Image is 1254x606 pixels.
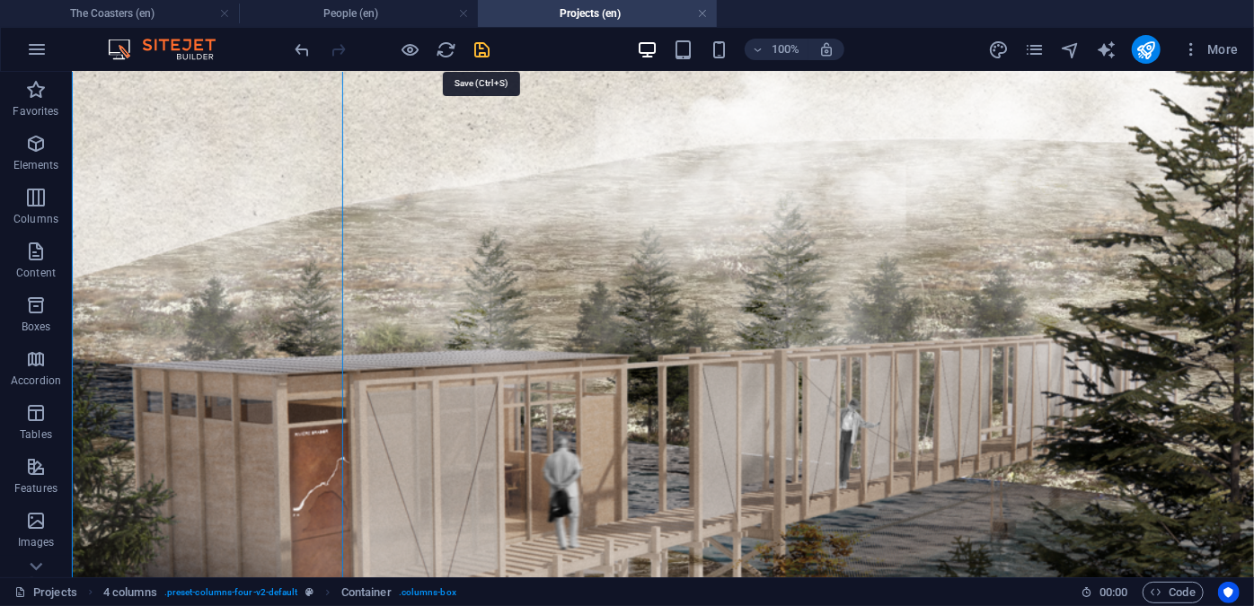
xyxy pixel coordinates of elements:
span: . columns-box [399,582,456,603]
p: Tables [20,427,52,442]
button: text_generator [1096,39,1117,60]
h4: People (en) [239,4,478,23]
p: Features [14,481,57,496]
i: AI Writer [1096,40,1117,60]
i: On resize automatically adjust zoom level to fit chosen device. [818,41,835,57]
button: pages [1024,39,1046,60]
button: Usercentrics [1218,582,1240,603]
p: Boxes [22,320,51,334]
p: Favorites [13,104,58,119]
i: Navigator [1060,40,1081,60]
button: Code [1143,582,1204,603]
button: More [1175,35,1246,64]
span: 00 00 [1099,582,1127,603]
h6: Session time [1081,582,1128,603]
p: Accordion [11,373,61,388]
i: Pages (Ctrl+Alt+S) [1024,40,1045,60]
p: Images [18,535,55,549]
button: undo [292,39,313,60]
span: : [1112,585,1115,599]
button: design [988,39,1010,60]
nav: breadcrumb [103,582,456,603]
p: Columns [13,212,58,226]
span: Click to select. Double-click to edit [341,582,392,603]
i: This element is a customizable preset [305,587,313,597]
button: publish [1132,35,1161,64]
p: Content [16,266,56,280]
i: Reload page [437,40,457,60]
i: Design (Ctrl+Alt+Y) [988,40,1009,60]
a: Click to cancel selection. Double-click to open Pages [14,582,77,603]
span: Code [1151,582,1196,603]
h6: 100% [772,39,800,60]
p: Elements [13,158,59,172]
img: Editor Logo [103,39,238,60]
span: Click to select. Double-click to edit [103,582,157,603]
button: reload [436,39,457,60]
button: 100% [745,39,808,60]
h4: Projects (en) [478,4,717,23]
span: . preset-columns-four-v2-default [164,582,298,603]
button: save [472,39,493,60]
span: More [1182,40,1239,58]
button: navigator [1060,39,1082,60]
i: Undo: Change text (Ctrl+Z) [293,40,313,60]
